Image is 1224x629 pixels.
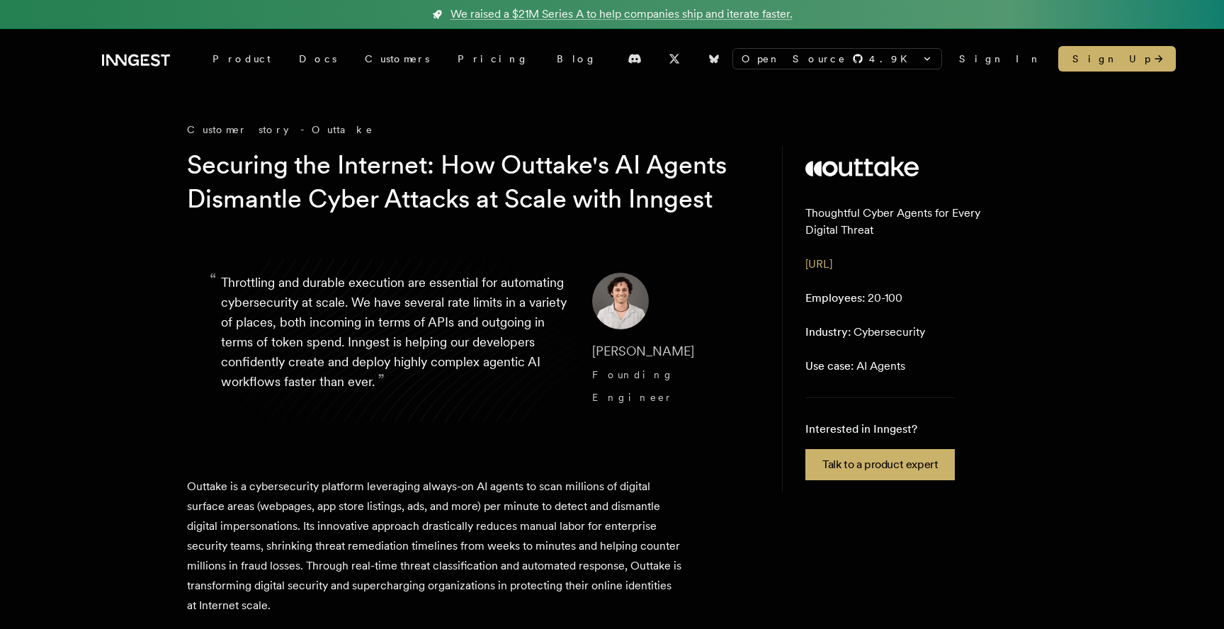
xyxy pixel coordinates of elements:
a: [URL] [805,257,832,271]
p: AI Agents [805,358,905,375]
span: 4.9 K [869,52,916,66]
span: Founding Engineer [592,369,674,403]
span: Employees: [805,291,865,305]
a: Talk to a product expert [805,449,955,480]
a: Discord [619,47,650,70]
img: Outtake's logo [805,157,919,176]
a: Customers [351,46,443,72]
span: We raised a $21M Series A to help companies ship and iterate faster. [450,6,793,23]
span: Use case: [805,359,854,373]
div: Product [198,46,285,72]
a: Docs [285,46,351,72]
span: ” [378,370,385,390]
h1: Securing the Internet: How Outtake's AI Agents Dismantle Cyber Attacks at Scale with Inngest [187,148,731,216]
p: 20-100 [805,290,902,307]
div: Customer story - Outtake [187,123,754,137]
a: Sign Up [1058,46,1176,72]
a: X [659,47,690,70]
p: Cybersecurity [805,324,925,341]
p: Thoughtful Cyber Agents for Every Digital Threat [805,205,1014,239]
a: Pricing [443,46,543,72]
img: Image of Diego Escobedo [592,273,649,329]
span: “ [210,276,217,284]
a: Bluesky [698,47,730,70]
p: Throttling and durable execution are essential for automating cybersecurity at scale. We have sev... [221,273,569,409]
p: Interested in Inngest? [805,421,955,438]
a: Sign In [959,52,1041,66]
span: Industry: [805,325,851,339]
span: Open Source [742,52,846,66]
span: [PERSON_NAME] [592,344,694,358]
p: Outtake is a cybersecurity platform leveraging always-on AI agents to scan millions of digital su... [187,477,683,616]
a: Blog [543,46,611,72]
